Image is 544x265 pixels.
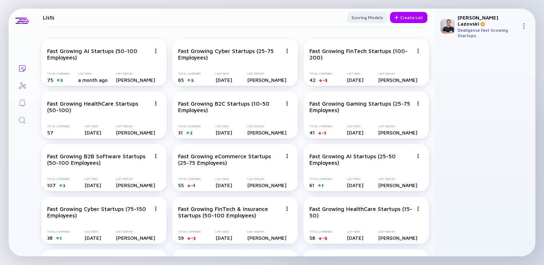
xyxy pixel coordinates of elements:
[285,207,289,211] img: Menu
[347,12,387,23] button: Scoring Models
[309,177,332,181] div: Total Companies
[378,125,417,128] div: Last Seen By
[322,235,327,241] div: -5
[9,111,36,128] a: Search
[43,14,55,21] h1: Lists
[247,77,286,83] div: [PERSON_NAME]
[309,206,413,218] div: Fast Growing HealthCare Startups (15-50)
[9,76,36,94] a: Investor Map
[247,129,286,136] div: [PERSON_NAME]
[63,183,65,188] div: 3
[178,153,282,166] div: Fast Growing eCommerce Startups (25-75 Employees)
[47,125,70,128] div: Total Companies
[309,235,315,241] span: 58
[285,49,289,53] img: Menu
[378,129,417,136] div: [PERSON_NAME]
[178,129,183,136] span: 31
[85,129,101,136] div: [DATE]
[47,77,53,83] span: 75
[247,230,286,233] div: Last Seen By
[347,77,363,83] div: [DATE]
[85,177,101,181] div: Last Seen
[190,130,192,136] div: 2
[154,49,158,53] img: Menu
[416,154,420,158] img: Menu
[309,182,314,188] span: 61
[47,100,151,113] div: Fast Growing HealthCare Startups (50-100)
[347,182,363,188] div: [DATE]
[309,125,332,128] div: Total Companies
[309,72,332,75] div: Total Companies
[247,235,286,241] div: [PERSON_NAME]
[178,72,201,75] div: Total Companies
[9,59,36,76] a: Lists
[216,77,232,83] div: [DATE]
[347,177,363,181] div: Last Seen
[390,12,427,23] div: Create List
[47,235,53,241] span: 38
[440,19,455,34] img: Adam Profile Picture
[85,182,101,188] div: [DATE]
[216,177,232,181] div: Last Seen
[416,49,420,53] img: Menu
[309,77,316,83] span: 42
[47,182,56,188] span: 107
[9,94,36,111] a: Reminders
[78,77,108,83] div: a month ago
[347,125,363,128] div: Last Seen
[178,48,282,61] div: Fast Growing Cyber Startups (25-75 Employees)
[78,72,108,75] div: Last Seen
[247,72,286,75] div: Last Seen By
[309,153,413,166] div: Fast Growing AI Startups (25-50 Employees)
[178,77,184,83] span: 65
[378,182,417,188] div: [PERSON_NAME]
[191,235,196,241] div: -2
[178,206,282,218] div: Fast Growing FinTech & Insurance Startups (50-100 Employees)
[178,230,201,233] div: Total Companies
[47,153,151,166] div: Fast Growing B2B Software Startups (50-100 Employees)
[116,235,155,241] div: [PERSON_NAME]
[285,154,289,158] img: Menu
[216,230,232,233] div: Last Seen
[47,230,70,233] div: Total Companies
[116,182,155,188] div: [PERSON_NAME]
[47,177,70,181] div: Total Companies
[116,177,155,181] div: Last Seen By
[116,129,155,136] div: [PERSON_NAME]
[322,130,326,136] div: -1
[154,154,158,158] img: Menu
[47,206,151,218] div: Fast Growing Cyber Startups (75-150 Employees)
[60,78,63,83] div: 3
[347,129,363,136] div: [DATE]
[47,129,53,136] span: 57
[416,207,420,211] img: Menu
[47,72,70,75] div: Total Companies
[178,182,184,188] span: 55
[60,235,62,241] div: 1
[47,48,151,61] div: Fast Growing AI Startups (50-100 Employees)
[85,235,101,241] div: [DATE]
[116,230,155,233] div: Last Seen By
[191,78,194,83] div: 5
[322,183,323,188] div: 1
[178,125,201,128] div: Total Companies
[378,77,417,83] div: [PERSON_NAME]
[378,235,417,241] div: [PERSON_NAME]
[116,72,155,75] div: Last Seen By
[347,235,363,241] div: [DATE]
[347,230,363,233] div: Last Seen
[154,207,158,211] img: Menu
[247,125,286,128] div: Last Seen By
[521,23,527,29] img: Menu
[216,72,232,75] div: Last Seen
[178,235,184,241] span: 59
[285,101,289,106] img: Menu
[216,182,232,188] div: [DATE]
[216,125,232,128] div: Last Seen
[116,77,155,83] div: [PERSON_NAME]
[216,235,232,241] div: [DATE]
[309,129,315,136] span: 41
[323,78,327,83] div: -3
[178,177,201,181] div: Total Companies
